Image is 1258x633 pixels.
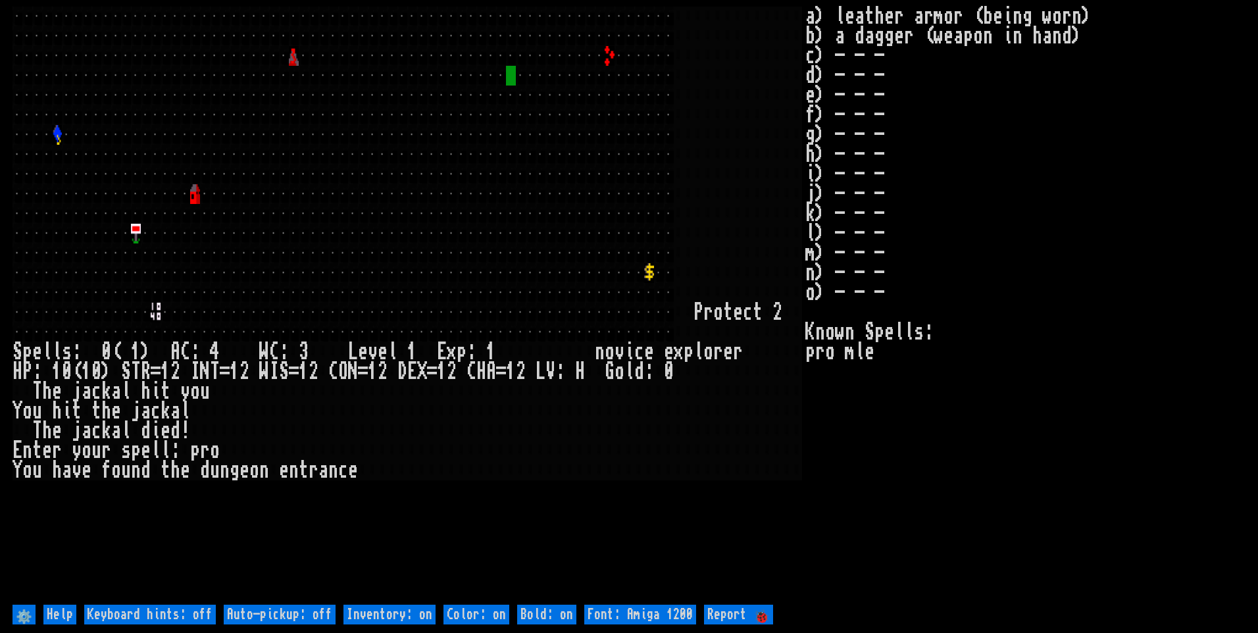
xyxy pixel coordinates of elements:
[506,362,516,382] div: 1
[516,362,526,382] div: 2
[328,461,338,480] div: n
[82,461,91,480] div: e
[378,362,388,382] div: 2
[703,303,713,322] div: r
[437,362,447,382] div: 1
[674,342,684,362] div: x
[91,362,101,382] div: 0
[733,303,743,322] div: e
[338,461,348,480] div: c
[279,461,289,480] div: e
[91,382,101,401] div: c
[52,342,62,362] div: l
[161,401,170,421] div: k
[180,342,190,362] div: C
[693,342,703,362] div: l
[170,461,180,480] div: h
[200,461,210,480] div: d
[151,421,161,441] div: i
[111,342,121,362] div: (
[358,362,368,382] div: =
[644,342,654,362] div: e
[32,421,42,441] div: T
[269,342,279,362] div: C
[348,342,358,362] div: L
[309,362,318,382] div: 2
[72,362,82,382] div: (
[180,421,190,441] div: !
[555,362,565,382] div: :
[239,362,249,382] div: 2
[72,342,82,362] div: :
[180,382,190,401] div: y
[368,342,378,362] div: v
[605,342,615,362] div: o
[220,461,230,480] div: n
[358,342,368,362] div: e
[121,362,131,382] div: S
[259,342,269,362] div: W
[72,461,82,480] div: v
[328,362,338,382] div: C
[151,362,161,382] div: =
[733,342,743,362] div: r
[13,441,22,461] div: E
[427,362,437,382] div: =
[486,362,496,382] div: A
[605,362,615,382] div: G
[200,441,210,461] div: r
[743,303,753,322] div: c
[634,342,644,362] div: c
[32,362,42,382] div: :
[141,441,151,461] div: e
[496,362,506,382] div: =
[388,342,397,362] div: l
[82,441,91,461] div: o
[111,382,121,401] div: a
[131,401,141,421] div: j
[704,605,773,624] input: Report 🐞
[52,461,62,480] div: h
[343,605,436,624] input: Inventory: on
[397,362,407,382] div: D
[161,441,170,461] div: l
[338,362,348,382] div: O
[161,421,170,441] div: e
[42,421,52,441] div: h
[43,605,76,624] input: Help
[72,382,82,401] div: j
[486,342,496,362] div: 1
[190,342,200,362] div: :
[220,362,230,382] div: =
[131,342,141,362] div: 1
[170,441,180,461] div: :
[161,362,170,382] div: 1
[772,303,782,322] div: 2
[210,441,220,461] div: o
[289,461,299,480] div: n
[13,461,22,480] div: Y
[170,421,180,441] div: d
[200,362,210,382] div: N
[170,342,180,362] div: A
[624,362,634,382] div: l
[121,421,131,441] div: l
[101,382,111,401] div: k
[32,342,42,362] div: e
[131,461,141,480] div: n
[624,342,634,362] div: i
[111,421,121,441] div: a
[22,401,32,421] div: o
[32,401,42,421] div: u
[82,382,91,401] div: a
[417,362,427,382] div: X
[437,342,447,362] div: E
[407,362,417,382] div: E
[615,362,624,382] div: o
[131,362,141,382] div: T
[13,362,22,382] div: H
[141,401,151,421] div: a
[170,362,180,382] div: 2
[684,342,693,362] div: p
[180,401,190,421] div: l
